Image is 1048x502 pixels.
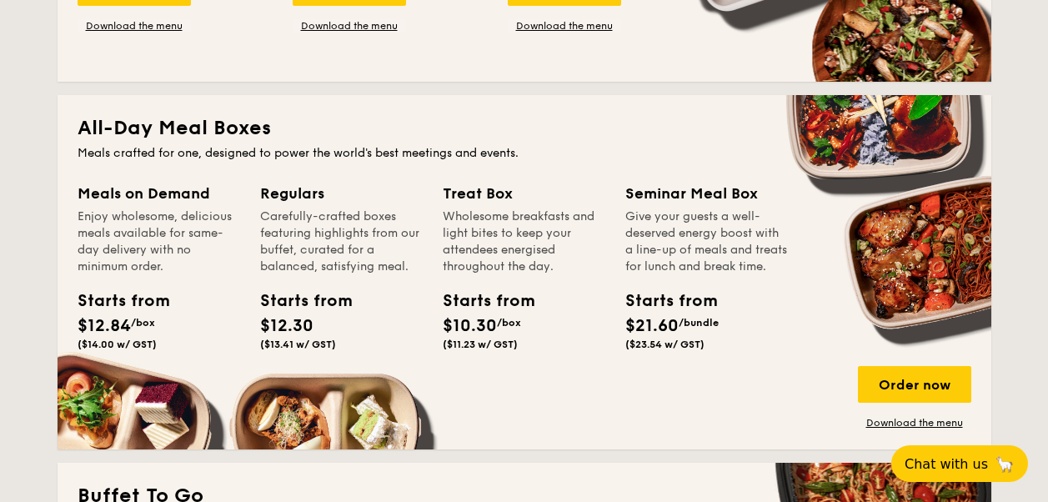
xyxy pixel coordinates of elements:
span: ($11.23 w/ GST) [443,339,518,350]
span: /bundle [679,317,719,329]
a: Download the menu [78,19,191,33]
div: Wholesome breakfasts and light bites to keep your attendees energised throughout the day. [443,208,605,275]
span: ($23.54 w/ GST) [625,339,705,350]
div: Give your guests a well-deserved energy boost with a line-up of meals and treats for lunch and br... [625,208,788,275]
span: $12.30 [260,316,313,336]
div: Meals on Demand [78,182,240,205]
span: /box [131,317,155,329]
span: $21.60 [625,316,679,336]
span: ($14.00 w/ GST) [78,339,157,350]
div: Regulars [260,182,423,205]
a: Download the menu [508,19,621,33]
h2: All-Day Meal Boxes [78,115,971,142]
div: Order now [858,366,971,403]
a: Download the menu [293,19,406,33]
a: Download the menu [858,416,971,429]
div: Seminar Meal Box [625,182,788,205]
span: ($13.41 w/ GST) [260,339,336,350]
div: Starts from [625,289,700,314]
div: Carefully-crafted boxes featuring highlights from our buffet, curated for a balanced, satisfying ... [260,208,423,275]
div: Enjoy wholesome, delicious meals available for same-day delivery with no minimum order. [78,208,240,275]
div: Starts from [260,289,335,314]
span: /box [497,317,521,329]
div: Meals crafted for one, designed to power the world's best meetings and events. [78,145,971,162]
div: Treat Box [443,182,605,205]
span: $12.84 [78,316,131,336]
div: Starts from [443,289,518,314]
span: Chat with us [905,456,988,472]
span: 🦙 [995,454,1015,474]
button: Chat with us🦙 [891,445,1028,482]
span: $10.30 [443,316,497,336]
div: Starts from [78,289,153,314]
